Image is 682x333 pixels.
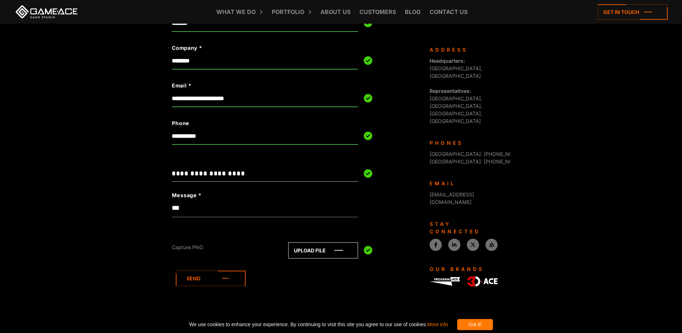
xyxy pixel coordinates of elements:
label: Phone [172,119,321,127]
span: [GEOGRAPHIC_DATA]: [PHONE_NUMBER] [430,151,528,157]
div: Email [430,180,505,187]
a: More info [427,322,448,327]
div: Phones [430,139,505,147]
img: Program-Ace [430,277,460,285]
a: Upload file [288,242,358,258]
div: Our Brands [430,265,505,273]
label: Email * [172,82,321,90]
strong: Headquarters: [430,58,465,64]
a: Get in touch [598,4,668,20]
a: Send [176,271,246,286]
div: Got it! [457,319,493,330]
a: [EMAIL_ADDRESS][DOMAIN_NAME] [430,191,474,205]
span: [GEOGRAPHIC_DATA], [GEOGRAPHIC_DATA] [430,58,482,79]
label: Company * [172,44,321,52]
div: Stay connected [430,220,505,235]
div: Address [430,46,505,53]
span: [GEOGRAPHIC_DATA]: [PHONE_NUMBER] [430,158,528,165]
span: We use cookies to enhance your experience. By continuing to visit this site you agree to our use ... [189,319,448,330]
strong: Representatives: [430,88,471,94]
span: [GEOGRAPHIC_DATA], [GEOGRAPHIC_DATA], [GEOGRAPHIC_DATA], [GEOGRAPHIC_DATA] [430,88,482,124]
div: Capture.PNG [172,243,272,251]
label: Message * [172,191,201,199]
img: 3D-Ace [467,276,498,286]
